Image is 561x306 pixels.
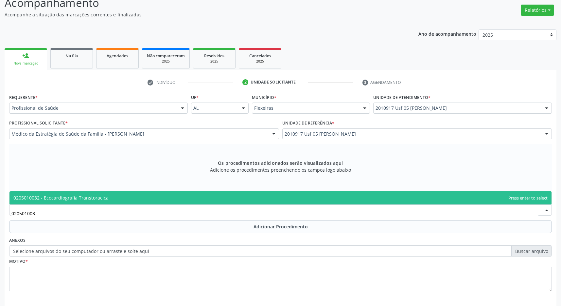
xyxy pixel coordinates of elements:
span: 2010917 Usf 05 [PERSON_NAME] [376,105,538,111]
label: Unidade de referência [282,118,334,128]
span: Não compareceram [147,53,185,59]
p: Acompanhe a situação das marcações correntes e finalizadas [5,11,391,18]
span: AL [193,105,235,111]
div: person_add [22,52,29,59]
label: Unidade de atendimento [373,92,430,103]
div: 2025 [198,59,231,64]
label: Motivo [9,257,28,267]
span: 0205010032 - Ecocardiografia Transtoracica [13,195,109,201]
span: Profissional de Saúde [11,105,174,111]
span: Os procedimentos adicionados serão visualizados aqui [218,160,343,166]
button: Relatórios [521,5,554,16]
div: Nova marcação [9,61,43,66]
span: 2010917 Usf 05 [PERSON_NAME] [285,131,539,137]
label: UF [191,92,199,103]
span: Adicione os procedimentos preenchendo os campos logo abaixo [210,166,351,173]
input: Buscar por procedimento [11,207,538,220]
div: 2025 [147,59,185,64]
div: 2 [242,79,248,85]
p: Ano de acompanhamento [418,29,476,38]
div: 2025 [244,59,276,64]
span: Na fila [65,53,78,59]
label: Profissional Solicitante [9,118,68,128]
span: Cancelados [249,53,271,59]
label: Anexos [9,236,26,246]
span: Resolvidos [204,53,224,59]
span: Agendados [107,53,128,59]
div: Unidade solicitante [251,79,296,85]
span: Adicionar Procedimento [254,223,308,230]
button: Adicionar Procedimento [9,220,552,233]
label: Requerente [9,92,38,103]
span: Médico da Estratégia de Saúde da Família - [PERSON_NAME] [11,131,266,137]
label: Município [252,92,276,103]
span: Flexeiras [254,105,357,111]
